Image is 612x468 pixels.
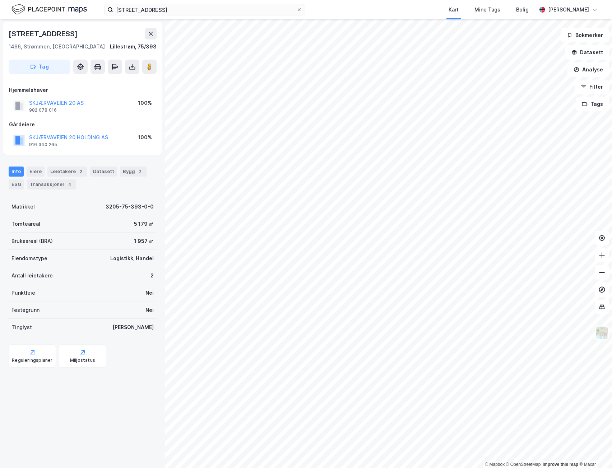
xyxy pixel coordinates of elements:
[9,60,70,74] button: Tag
[516,5,529,14] div: Bolig
[561,28,609,42] button: Bokmerker
[138,133,152,142] div: 100%
[11,289,35,297] div: Punktleie
[70,357,95,363] div: Miljøstatus
[120,167,147,177] div: Bygg
[27,179,76,189] div: Transaksjoner
[77,168,84,175] div: 2
[543,462,578,467] a: Improve this map
[138,99,152,107] div: 100%
[134,237,154,245] div: 1 957 ㎡
[595,326,609,340] img: Z
[9,86,156,94] div: Hjemmelshaver
[576,434,612,468] iframe: Chat Widget
[11,3,87,16] img: logo.f888ab2527a4732fd821a326f86c7f29.svg
[485,462,505,467] a: Mapbox
[9,179,24,189] div: ESG
[11,254,47,263] div: Eiendomstype
[474,5,500,14] div: Mine Tags
[565,45,609,60] button: Datasett
[575,80,609,94] button: Filter
[150,271,154,280] div: 2
[9,120,156,129] div: Gårdeiere
[11,220,40,228] div: Tomteareal
[145,306,154,314] div: Nei
[567,62,609,77] button: Analyse
[11,306,40,314] div: Festegrunn
[9,167,24,177] div: Info
[11,202,35,211] div: Matrikkel
[449,5,459,14] div: Kart
[136,168,144,175] div: 2
[145,289,154,297] div: Nei
[110,254,154,263] div: Logistikk, Handel
[576,97,609,111] button: Tags
[29,142,57,148] div: 916 340 265
[66,181,73,188] div: 4
[110,42,157,51] div: Lillestrøm, 75/393
[112,323,154,332] div: [PERSON_NAME]
[11,323,32,332] div: Tinglyst
[90,167,117,177] div: Datasett
[113,4,296,15] input: Søk på adresse, matrikkel, gårdeiere, leietakere eller personer
[548,5,589,14] div: [PERSON_NAME]
[11,271,53,280] div: Antall leietakere
[47,167,87,177] div: Leietakere
[134,220,154,228] div: 5 179 ㎡
[29,107,57,113] div: 982 078 016
[27,167,45,177] div: Eiere
[506,462,541,467] a: OpenStreetMap
[9,42,105,51] div: 1466, Strømmen, [GEOGRAPHIC_DATA]
[106,202,154,211] div: 3205-75-393-0-0
[11,237,53,245] div: Bruksareal (BRA)
[9,28,79,39] div: [STREET_ADDRESS]
[12,357,52,363] div: Reguleringsplaner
